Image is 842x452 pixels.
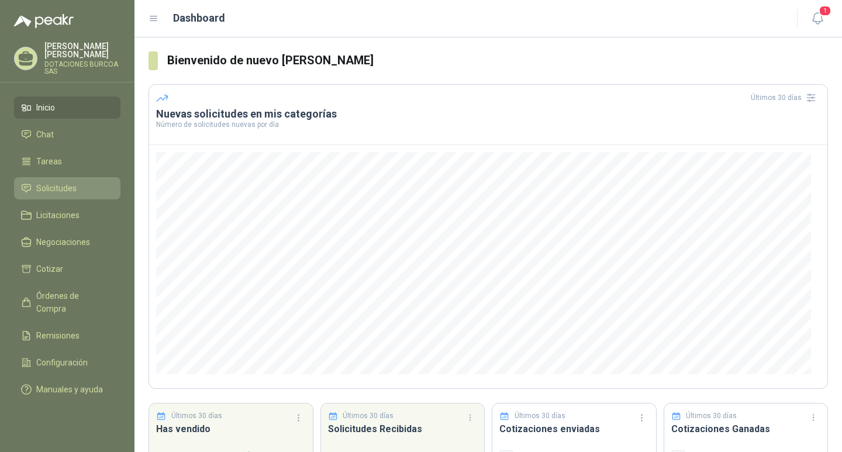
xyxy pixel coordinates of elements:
[751,88,820,107] div: Últimos 30 días
[36,329,80,342] span: Remisiones
[14,204,120,226] a: Licitaciones
[36,128,54,141] span: Chat
[14,177,120,199] a: Solicitudes
[14,258,120,280] a: Cotizar
[515,410,565,422] p: Últimos 30 días
[499,422,649,436] h3: Cotizaciones enviadas
[167,51,828,70] h3: Bienvenido de nuevo [PERSON_NAME]
[807,8,828,29] button: 1
[14,231,120,253] a: Negociaciones
[14,325,120,347] a: Remisiones
[36,289,109,315] span: Órdenes de Compra
[14,123,120,146] a: Chat
[14,285,120,320] a: Órdenes de Compra
[171,410,222,422] p: Últimos 30 días
[14,14,74,28] img: Logo peakr
[14,351,120,374] a: Configuración
[14,378,120,401] a: Manuales y ayuda
[671,422,821,436] h3: Cotizaciones Ganadas
[819,5,831,16] span: 1
[328,422,478,436] h3: Solicitudes Recibidas
[156,121,820,128] p: Número de solicitudes nuevas por día
[36,182,77,195] span: Solicitudes
[14,96,120,119] a: Inicio
[686,410,737,422] p: Últimos 30 días
[156,107,820,121] h3: Nuevas solicitudes en mis categorías
[44,61,120,75] p: DOTACIONES BURCOA SAS
[36,209,80,222] span: Licitaciones
[36,236,90,249] span: Negociaciones
[343,410,394,422] p: Últimos 30 días
[173,10,225,26] h1: Dashboard
[36,356,88,369] span: Configuración
[36,263,63,275] span: Cotizar
[36,155,62,168] span: Tareas
[44,42,120,58] p: [PERSON_NAME] [PERSON_NAME]
[36,101,55,114] span: Inicio
[36,383,103,396] span: Manuales y ayuda
[14,150,120,172] a: Tareas
[156,422,306,436] h3: Has vendido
